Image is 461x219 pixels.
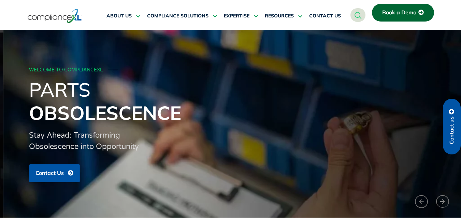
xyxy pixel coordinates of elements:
a: navsearch-button [350,8,365,22]
span: Contact us [449,117,455,144]
span: Contact Us [35,170,64,176]
a: EXPERTISE [224,8,258,24]
span: COMPLIANCE SOLUTIONS [147,13,208,19]
a: Book a Demo [372,4,434,22]
span: Book a Demo [382,10,416,16]
span: Obsolescence [29,101,181,125]
span: RESOURCES [265,13,294,19]
img: logo-one.svg [28,8,82,24]
span: EXPERTISE [224,13,249,19]
a: ABOUT US [106,8,140,24]
div: WELCOME TO COMPLIANCEXL [29,67,436,73]
a: RESOURCES [265,8,302,24]
a: CONTACT US [309,8,341,24]
a: COMPLIANCE SOLUTIONS [147,8,217,24]
span: ABOUT US [106,13,132,19]
a: Contact Us [29,164,80,182]
h1: Parts [29,78,438,124]
span: CONTACT US [309,13,341,19]
span: ─── [108,67,118,73]
a: Contact us [443,99,461,154]
div: Stay Ahead: Transforming Obsolescence into Opportunity [29,130,144,152]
